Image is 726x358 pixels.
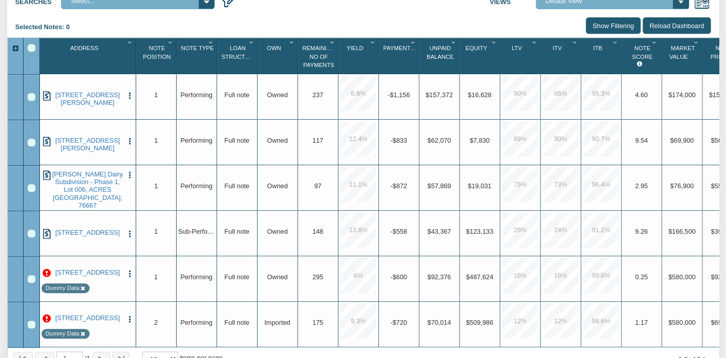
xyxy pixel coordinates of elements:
span: Full note [224,91,249,99]
div: Itb Sort None [583,41,621,71]
span: Full note [224,137,249,144]
span: Full note [224,182,249,190]
div: 13.8 [340,212,376,248]
div: Row 2, Row Selection Checkbox [28,139,35,146]
span: Owned [267,182,287,190]
div: Sort None [542,41,580,71]
div: 91.2 [583,212,618,248]
span: $509,986 [466,319,493,326]
div: Column Menu [369,38,377,47]
button: Press to open the note menu [126,268,134,278]
span: $157,372 [425,91,453,99]
div: 9.3 [340,303,376,339]
img: history.png [42,91,52,101]
div: 12.0 [543,303,578,339]
span: 9.54 [635,137,648,144]
span: 237 [312,91,323,99]
input: Show Filtering [586,17,641,33]
div: Column Menu [207,38,216,47]
span: Loan Structure [221,45,257,60]
span: $174,000 [668,91,695,99]
div: Column Menu [288,38,296,47]
div: Sort None [421,41,459,71]
span: $166,500 [668,228,695,235]
span: $580,000 [668,319,695,326]
button: Press to open the note menu [126,229,134,238]
div: Sort None [502,41,540,71]
button: Press to open the note menu [126,314,134,323]
div: Sort None [178,41,216,71]
input: Reload Dashboard [643,17,711,33]
div: Expand All [8,44,23,53]
img: cell-menu.png [126,137,134,145]
div: Note labeled as Dummy Data [46,329,79,338]
span: Note Position [143,45,170,60]
div: 24.0 [543,212,578,248]
div: Itv Sort None [542,41,580,71]
div: Sort None [664,41,701,71]
div: 6.0 [340,258,376,293]
span: Performing [180,273,212,281]
span: $16,628 [468,91,492,99]
div: Own Sort None [259,41,297,71]
div: Sort None [219,41,257,71]
span: Unpaid Balance [426,45,454,60]
div: 11.1 [340,167,376,202]
span: $76,900 [670,182,694,190]
span: Owned [267,91,287,99]
div: Remaining No Of Payments Sort None [300,41,337,71]
span: 0.25 [635,273,648,281]
img: cell-menu.png [126,230,134,238]
div: Sort None [380,41,418,71]
div: Note labeled as Dummy Data [46,284,79,292]
div: Note Score Sort None [623,41,661,71]
div: Note Type Sort None [178,41,216,71]
div: Column Menu [530,38,539,47]
div: Market Value Sort None [664,41,701,71]
div: Row 6, Row Selection Checkbox [28,321,35,328]
span: Owned [267,273,287,281]
span: $487,624 [466,273,493,281]
div: Column Menu [490,38,499,47]
span: $57,869 [428,182,451,190]
span: Performing [180,137,212,144]
span: -$720 [390,319,407,326]
span: 2.95 [635,182,648,190]
div: Column Menu [166,38,175,47]
div: Row 5, Row Selection Checkbox [28,275,35,282]
div: 99.6 [583,258,618,293]
div: Unpaid Balance Sort None [421,41,459,71]
span: Sub-Performing [178,228,224,235]
div: Column Menu [328,38,337,47]
div: Column Menu [650,38,660,47]
div: 90.0 [502,76,538,111]
div: 26.0 [502,212,538,248]
span: Own [267,45,281,51]
div: Address Sort None [41,41,135,71]
a: 0001 B Lafayette Ave, Baltimore, MD, 21202 [52,314,123,322]
span: Owned [267,228,287,235]
button: Press to open the note menu [126,137,134,146]
div: 73.0 [543,167,578,202]
img: history.png [42,137,52,147]
span: Itv [552,45,562,51]
span: 1.17 [635,319,648,326]
img: history.png [42,170,52,181]
div: 16.0 [502,258,538,293]
span: 1 [154,273,158,281]
span: Performing [180,182,212,190]
span: 117 [312,137,323,144]
div: Sort None [300,41,337,71]
div: Sort None [623,41,661,71]
div: Select All [28,44,35,51]
span: $92,376 [428,273,451,281]
div: Ltv Sort None [502,41,540,71]
div: 95.3 [583,76,618,111]
img: history.png [42,229,52,239]
div: Row 3, Row Selection Checkbox [28,184,35,191]
span: Market Value [669,45,695,60]
span: Payment(P&I) [383,45,423,51]
div: Row 1, Row Selection Checkbox [28,93,35,100]
div: 98.6 [583,303,618,339]
img: cell-menu.png [126,171,134,179]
